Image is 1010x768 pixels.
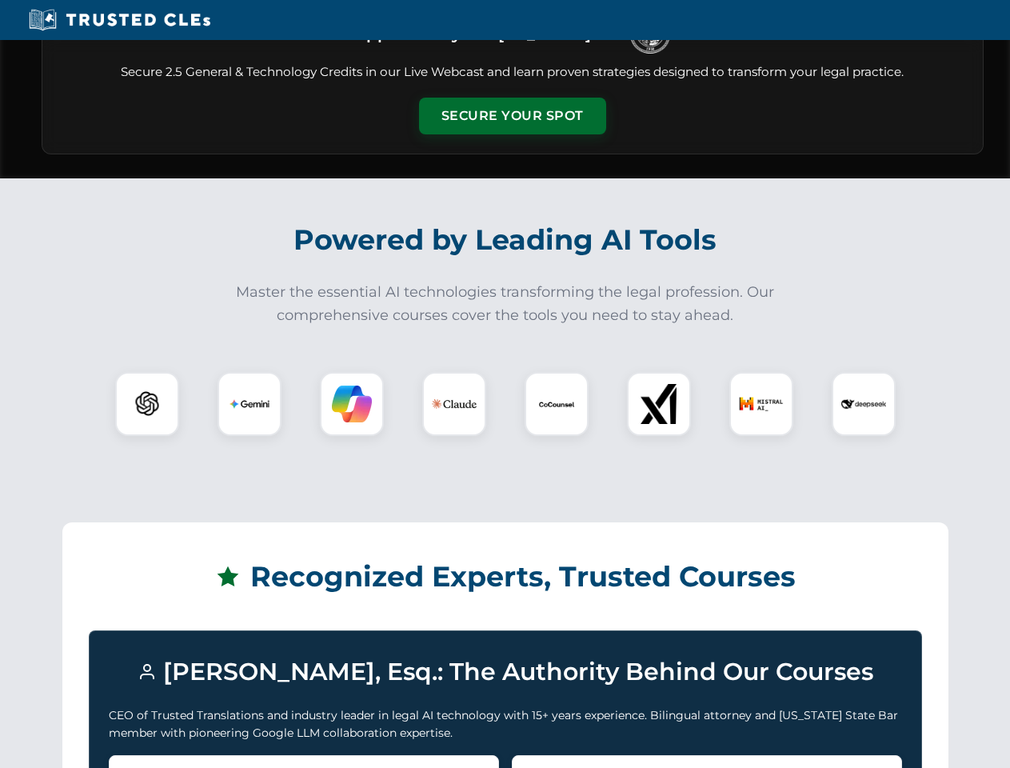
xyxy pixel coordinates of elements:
[226,281,785,327] p: Master the essential AI technologies transforming the legal profession. Our comprehensive courses...
[109,706,902,742] p: CEO of Trusted Translations and industry leader in legal AI technology with 15+ years experience....
[627,372,691,436] div: xAI
[124,381,170,427] img: ChatGPT Logo
[62,63,964,82] p: Secure 2.5 General & Technology Credits in our Live Webcast and learn proven strategies designed ...
[109,650,902,694] h3: [PERSON_NAME], Esq.: The Authority Behind Our Courses
[537,384,577,424] img: CoCounsel Logo
[115,372,179,436] div: ChatGPT
[332,384,372,424] img: Copilot Logo
[24,8,215,32] img: Trusted CLEs
[89,549,922,605] h2: Recognized Experts, Trusted Courses
[320,372,384,436] div: Copilot
[739,382,784,426] img: Mistral AI Logo
[525,372,589,436] div: CoCounsel
[230,384,269,424] img: Gemini Logo
[729,372,793,436] div: Mistral AI
[419,98,606,134] button: Secure Your Spot
[432,382,477,426] img: Claude Logo
[422,372,486,436] div: Claude
[639,384,679,424] img: xAI Logo
[832,372,896,436] div: DeepSeek
[218,372,281,436] div: Gemini
[62,212,948,268] h2: Powered by Leading AI Tools
[841,382,886,426] img: DeepSeek Logo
